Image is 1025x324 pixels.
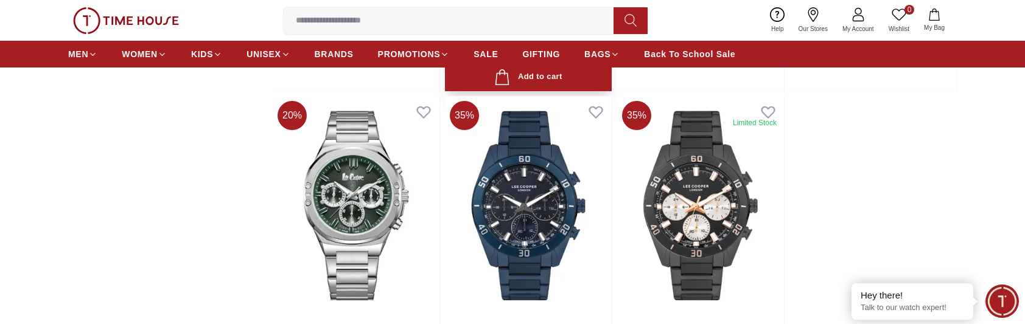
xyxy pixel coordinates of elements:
[191,48,213,60] span: KIDS
[838,24,879,33] span: My Account
[622,101,651,130] span: 35 %
[791,5,835,36] a: Our Stores
[378,48,441,60] span: PROMOTIONS
[122,43,167,65] a: WOMEN
[247,43,290,65] a: UNISEX
[474,43,498,65] a: SALE
[378,43,450,65] a: PROMOTIONS
[861,289,964,302] div: Hey there!
[584,48,610,60] span: BAGS
[861,303,964,313] p: Talk to our watch expert!
[247,48,281,60] span: UNISEX
[917,6,952,35] button: My Bag
[445,96,612,314] img: Lee Cooper Men's Blue Dial Multi Function Watch - LC07948.990
[278,101,307,130] span: 20 %
[68,48,88,60] span: MEN
[985,284,1019,318] div: Chat Widget
[450,101,479,130] span: 35 %
[315,48,354,60] span: BRANDS
[644,43,735,65] a: Back To School Sale
[494,69,562,86] div: Add to cart
[904,5,914,15] span: 0
[881,5,917,36] a: 0Wishlist
[733,118,777,128] div: Limited Stock
[522,48,560,60] span: GIFTING
[794,24,833,33] span: Our Stores
[584,43,620,65] a: BAGS
[68,43,97,65] a: MEN
[884,24,914,33] span: Wishlist
[766,24,789,33] span: Help
[122,48,158,60] span: WOMEN
[644,48,735,60] span: Back To School Sale
[764,5,791,36] a: Help
[191,43,222,65] a: KIDS
[273,96,439,314] img: LEE COOPER Men's Multi Function Dark Green Dial Watch - LC07991.370
[522,43,560,65] a: GIFTING
[73,7,179,34] img: ...
[445,63,612,92] button: Add to cart
[617,96,784,314] img: Lee Cooper Men's Grey Dial Multi Function Watch - LC07948.060
[474,48,498,60] span: SALE
[919,23,950,32] span: My Bag
[315,43,354,65] a: BRANDS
